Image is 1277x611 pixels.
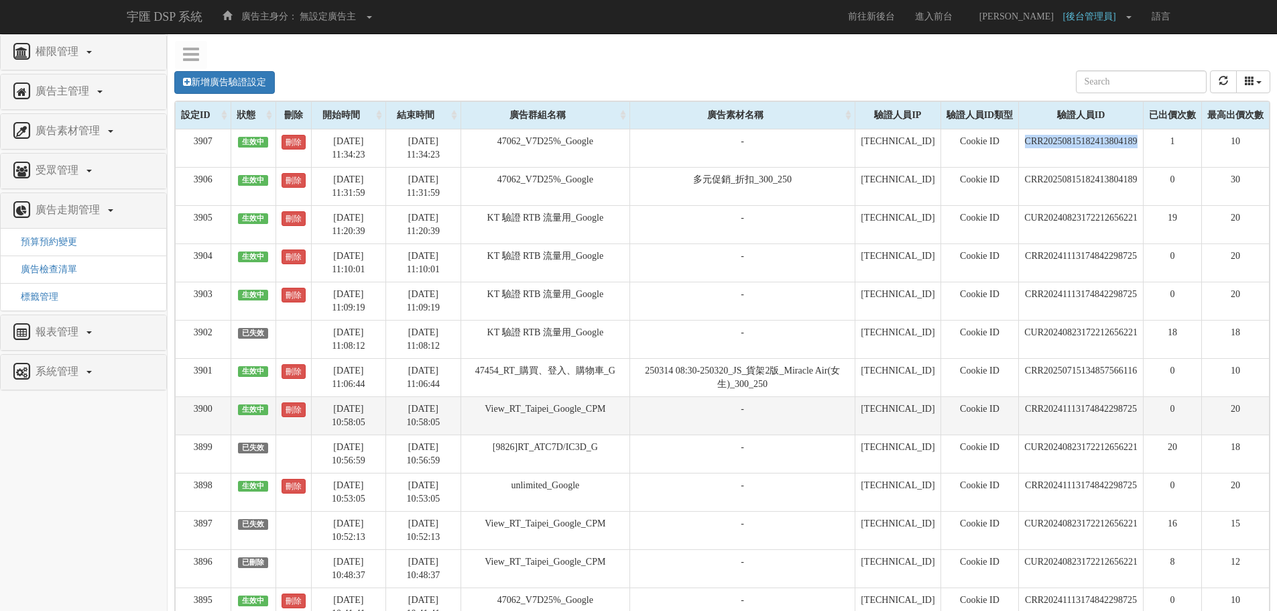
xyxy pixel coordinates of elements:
[630,396,855,435] td: -
[973,11,1060,21] span: [PERSON_NAME]
[1201,320,1269,358] td: 18
[940,320,1019,358] td: Cookie ID
[461,205,629,243] td: KT 驗證 RTB 流量用_Google
[1143,129,1201,167] td: 1
[1019,473,1144,511] td: CRR20241113174842298725
[1210,70,1237,93] button: refresh
[282,135,306,150] a: 刪除
[1062,11,1122,21] span: [後台管理員]
[1143,473,1201,511] td: 0
[1019,129,1144,167] td: CRR20250815182413804189
[461,320,629,358] td: KT 驗證 RTB 流量用_Google
[11,200,156,221] a: 廣告走期管理
[386,473,461,511] td: [DATE] 10:53:05
[282,211,306,226] a: 刪除
[461,511,629,549] td: View_RT_Taipei_Google_CPM
[311,511,386,549] td: [DATE] 10:52:13
[1143,549,1201,588] td: 8
[238,366,269,377] span: 生效中
[630,435,855,473] td: -
[461,167,629,205] td: 47062_V7D25%_Google
[630,102,855,129] div: 廣告素材名稱
[940,473,1019,511] td: Cookie ID
[386,282,461,320] td: [DATE] 11:09:19
[11,362,156,383] a: 系統管理
[386,358,461,396] td: [DATE] 11:06:44
[276,102,311,129] div: 刪除
[238,404,269,415] span: 生效中
[1143,358,1201,396] td: 0
[630,320,855,358] td: -
[1201,396,1269,435] td: 20
[855,473,940,511] td: [TECHNICAL_ID]
[461,102,629,129] div: 廣告群組名稱
[32,326,85,337] span: 報表管理
[855,511,940,549] td: [TECHNICAL_ID]
[1143,167,1201,205] td: 0
[1201,549,1269,588] td: 12
[386,129,461,167] td: [DATE] 11:34:23
[311,129,386,167] td: [DATE] 11:34:23
[1076,70,1207,93] input: Search
[386,243,461,282] td: [DATE] 11:10:01
[386,549,461,588] td: [DATE] 10:48:37
[238,443,269,453] span: 已失效
[312,102,386,129] div: 開始時間
[630,205,855,243] td: -
[311,435,386,473] td: [DATE] 10:56:59
[630,473,855,511] td: -
[1019,167,1144,205] td: CRR20250815182413804189
[238,596,269,606] span: 生效中
[176,167,231,205] td: 3906
[238,213,269,224] span: 生效中
[282,594,306,608] a: 刪除
[1143,435,1201,473] td: 20
[176,205,231,243] td: 3905
[461,396,629,435] td: View_RT_Taipei_Google_CPM
[461,473,629,511] td: unlimited_Google
[176,129,231,167] td: 3907
[238,252,269,262] span: 生效中
[630,282,855,320] td: -
[855,102,940,129] div: 驗證人員IP
[1143,511,1201,549] td: 16
[238,328,269,339] span: 已失效
[311,358,386,396] td: [DATE] 11:06:44
[11,237,77,247] a: 預算預約變更
[1143,282,1201,320] td: 0
[1236,70,1271,93] button: columns
[176,511,231,549] td: 3897
[940,511,1019,549] td: Cookie ID
[941,102,1019,129] div: 驗證人員ID類型
[176,396,231,435] td: 3900
[940,167,1019,205] td: Cookie ID
[386,167,461,205] td: [DATE] 11:31:59
[1144,102,1201,129] div: 已出價次數
[32,46,85,57] span: 權限管理
[1201,435,1269,473] td: 18
[940,282,1019,320] td: Cookie ID
[855,396,940,435] td: [TECHNICAL_ID]
[32,164,85,176] span: 受眾管理
[1019,549,1144,588] td: CUR20240823172212656221
[386,102,461,129] div: 結束時間
[461,435,629,473] td: [9826]RT_ATC7D/IC3D_G
[1201,243,1269,282] td: 20
[174,71,275,94] a: 新增廣告驗證設定
[32,85,96,97] span: 廣告主管理
[311,243,386,282] td: [DATE] 11:10:01
[176,358,231,396] td: 3901
[1143,320,1201,358] td: 18
[311,396,386,435] td: [DATE] 10:58:05
[300,11,356,21] span: 無設定廣告主
[855,435,940,473] td: [TECHNICAL_ID]
[238,481,269,492] span: 生效中
[1143,396,1201,435] td: 0
[11,81,156,103] a: 廣告主管理
[386,320,461,358] td: [DATE] 11:08:12
[311,549,386,588] td: [DATE] 10:48:37
[238,519,269,530] span: 已失效
[1143,243,1201,282] td: 0
[940,243,1019,282] td: Cookie ID
[176,243,231,282] td: 3904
